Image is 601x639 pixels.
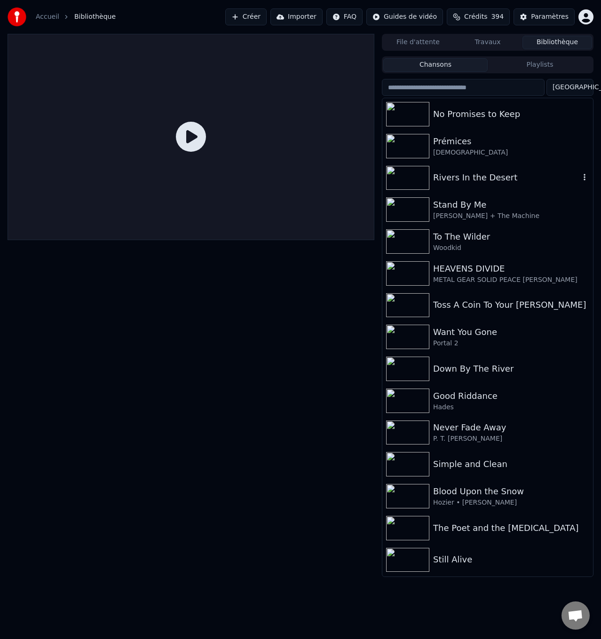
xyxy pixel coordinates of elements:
[383,58,488,72] button: Chansons
[433,211,589,221] div: [PERSON_NAME] + The Machine
[522,36,592,49] button: Bibliothèque
[531,12,569,22] div: Paramètres
[433,485,589,498] div: Blood Upon the Snow
[433,421,589,434] div: Never Fade Away
[433,390,589,403] div: Good Riddance
[491,12,504,22] span: 394
[514,8,575,25] button: Paramètres
[433,171,580,184] div: Rivers In the Desert
[74,12,116,22] span: Bibliothèque
[433,198,589,211] div: Stand By Me
[433,135,589,148] div: Prémices
[433,326,589,339] div: Want You Gone
[433,362,589,375] div: Down By The River
[433,434,589,444] div: P. T. [PERSON_NAME]
[433,522,589,535] div: The Poet and the [MEDICAL_DATA]
[488,58,592,72] button: Playlists
[433,403,589,412] div: Hades
[433,243,589,253] div: Woodkid
[453,36,522,49] button: Travaux
[433,275,589,285] div: METAL GEAR SOLID PEACE [PERSON_NAME]
[447,8,510,25] button: Crédits394
[326,8,363,25] button: FAQ
[433,230,589,243] div: To The Wilder
[433,553,589,566] div: Still Alive
[464,12,487,22] span: Crédits
[433,298,589,312] div: Toss A Coin To Your [PERSON_NAME]
[36,12,59,22] a: Accueil
[225,8,267,25] button: Créer
[433,148,589,157] div: [DEMOGRAPHIC_DATA]
[433,108,589,121] div: No Promises to Keep
[8,8,26,26] img: youka
[561,601,590,630] a: Ouvrir le chat
[36,12,116,22] nav: breadcrumb
[270,8,323,25] button: Importer
[433,262,589,275] div: HEAVENS DIVIDE
[383,36,453,49] button: File d'attente
[433,498,589,507] div: Hozier • [PERSON_NAME]
[433,339,589,348] div: Portal 2
[366,8,443,25] button: Guides de vidéo
[433,458,589,471] div: Simple and Clean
